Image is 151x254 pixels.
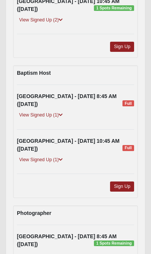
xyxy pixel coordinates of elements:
strong: Photographer [17,210,51,216]
a: View Signed Up (1) [17,111,65,119]
span: 1 Spots Remaining [94,240,134,246]
a: Sign Up [110,42,134,52]
span: Full [122,100,134,106]
span: 1 Spots Remaining [94,5,134,11]
span: Full [122,145,134,151]
strong: [GEOGRAPHIC_DATA] - [DATE] 10:45 AM ([DATE]) [17,138,119,152]
a: View Signed Up (2) [17,16,65,24]
strong: [GEOGRAPHIC_DATA] - [DATE] 8:45 AM ([DATE]) [17,233,116,247]
strong: Baptism Host [17,70,51,76]
strong: [GEOGRAPHIC_DATA] - [DATE] 8:45 AM ([DATE]) [17,93,116,107]
a: View Signed Up (1) [17,156,65,164]
a: Sign Up [110,181,134,192]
